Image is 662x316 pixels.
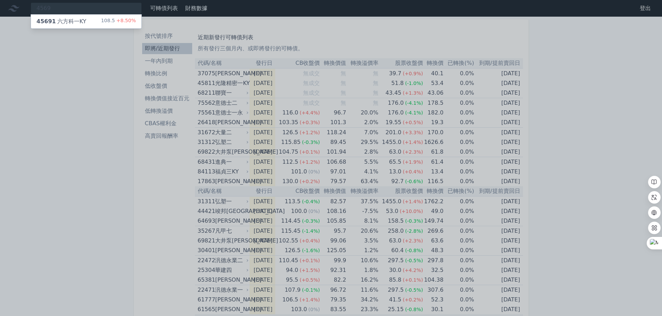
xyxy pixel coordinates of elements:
[627,283,662,316] iframe: Chat Widget
[36,18,56,25] span: 45691
[115,18,136,23] span: +8.50%
[36,17,86,26] div: 六方科一KY
[31,15,141,28] a: 45691六方科一KY 108.5+8.50%
[101,17,136,26] div: 108.5
[627,283,662,316] div: 聊天小工具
